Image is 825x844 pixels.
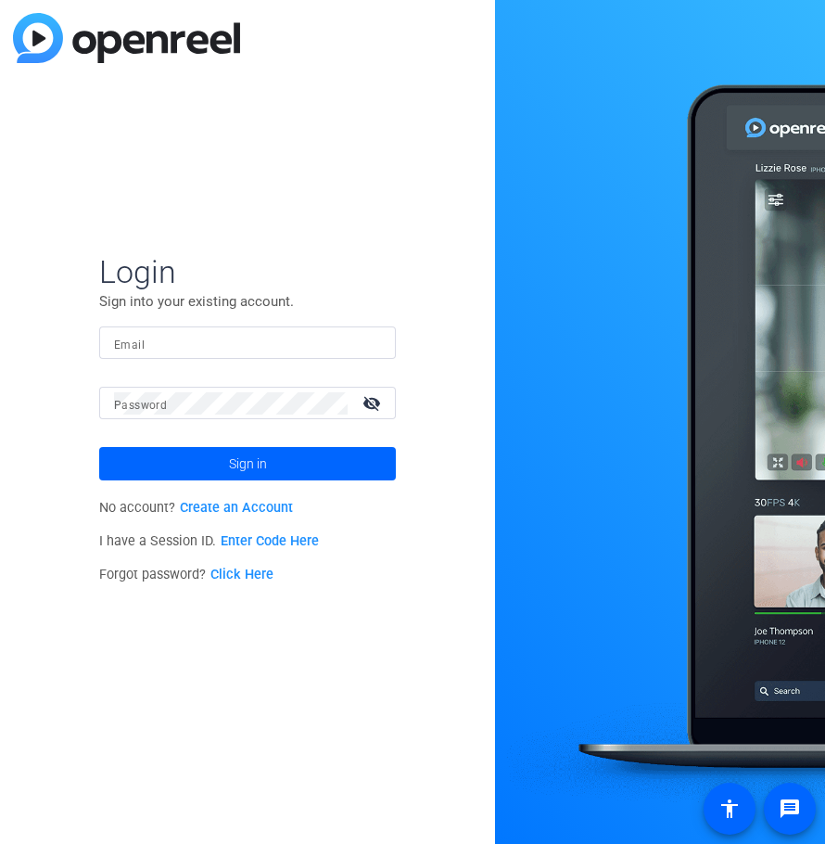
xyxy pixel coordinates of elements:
[229,441,267,487] span: Sign in
[99,252,396,291] span: Login
[99,567,273,582] span: Forgot password?
[99,447,396,480] button: Sign in
[180,500,293,516] a: Create an Account
[99,291,396,312] p: Sign into your existing account.
[221,533,319,549] a: Enter Code Here
[718,798,741,820] mat-icon: accessibility
[13,13,240,63] img: blue-gradient.svg
[99,533,319,549] span: I have a Session ID.
[114,399,167,412] mat-label: Password
[114,332,381,354] input: Enter Email Address
[210,567,273,582] a: Click Here
[114,339,145,352] mat-label: Email
[351,390,396,416] mat-icon: visibility_off
[779,798,801,820] mat-icon: message
[99,500,293,516] span: No account?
